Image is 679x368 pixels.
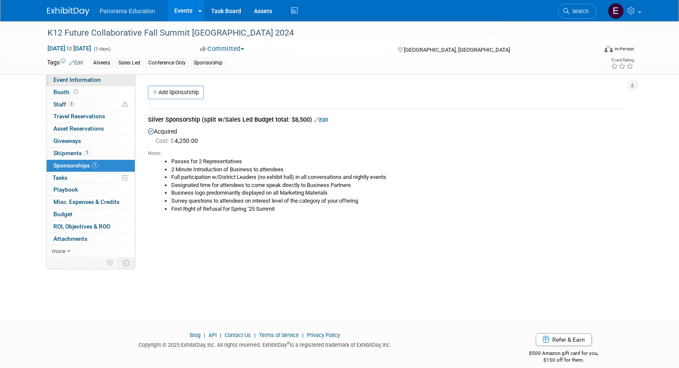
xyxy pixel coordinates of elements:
span: Booth not reserved yet [72,89,80,95]
li: First Right of Refusal for Spring ‘25 Summit [171,205,626,213]
a: Search [558,4,597,19]
a: Misc. Expenses & Credits [47,196,135,208]
a: Refer & Earn [536,333,592,346]
span: more [52,248,65,254]
div: Silver Sponsorship (split w/Sales Led Budget total: $8,500) [148,115,626,126]
span: Sponsorships [53,162,98,169]
li: Business logo predominantly displayed on all Marketing Materials [171,189,626,197]
span: [DATE] [DATE] [47,45,92,52]
div: Alveeta [91,59,113,67]
span: to [65,45,73,52]
span: Event Information [53,76,101,83]
li: Full participation w/District Leaders (no exhibit hall) in all conversations and nightly events [171,173,626,181]
td: Personalize Event Tab Strip [103,257,118,268]
a: Staff3 [47,99,135,111]
li: Designated time for attendees to come speak directly to Business Partners [171,181,626,190]
a: Blog [190,332,200,338]
span: Giveaways [53,137,81,144]
span: ROI, Objectives & ROO [53,223,110,230]
span: Cost: $ [156,137,175,144]
sup: ® [287,341,290,346]
img: ExhibitDay [47,7,89,16]
span: Potential Scheduling Conflict -- at least one attendee is tagged in another overlapping event. [122,101,128,109]
span: Asset Reservations [53,125,104,132]
a: more [47,245,135,257]
span: Budget [53,211,72,217]
li: 2 Minute Introduction of Business to attendees [171,166,626,174]
a: Budget [47,209,135,220]
a: ROI, Objectives & ROO [47,221,135,233]
a: Edit [69,60,83,66]
span: (3 days) [93,46,111,52]
img: Format-Inperson.png [604,45,613,52]
div: Conference Only [146,59,188,67]
span: Search [569,8,589,14]
a: Booth [47,86,135,98]
span: 3 [68,101,75,107]
span: | [252,332,258,338]
span: Attachments [53,235,87,242]
a: Tasks [47,172,135,184]
span: | [218,332,223,338]
div: Notes: [148,150,626,157]
span: 1 [84,150,90,156]
span: | [300,332,306,338]
span: Staff [53,101,75,108]
a: Travel Reservations [47,111,135,123]
div: Acquired [148,126,626,220]
td: Toggle Event Tabs [118,257,135,268]
a: Attachments [47,233,135,245]
span: Playbook [53,186,78,193]
div: Sponsorship [191,59,225,67]
a: Giveaways [47,135,135,147]
td: Tags [47,58,83,68]
div: Copyright © 2025 ExhibitDay, Inc. All rights reserved. ExhibitDay is a registered trademark of Ex... [47,339,483,349]
a: Terms of Service [259,332,299,338]
span: Booth [53,89,80,95]
div: $150 off for them. [495,357,632,364]
div: In-Person [614,46,634,52]
a: Add Sponsorship [148,86,204,99]
a: API [209,332,217,338]
li: Survey questions to attendees on interest level of the category of your offering [171,197,626,205]
div: Event Format [547,44,634,57]
span: Shipments [53,150,90,156]
div: K12 Future Collaborative Fall Summit [GEOGRAPHIC_DATA] 2024 [45,25,584,41]
span: Panorama Education [100,8,155,14]
span: Misc. Expenses & Credits [53,198,120,205]
a: Sponsorships1 [47,160,135,172]
span: Tasks [53,174,67,181]
div: Sales Led [116,59,143,67]
li: Passes for 2 Representatives [171,158,626,166]
a: Privacy Policy [307,332,340,338]
span: Travel Reservations [53,113,105,120]
span: 1 [92,162,98,168]
span: 4,250.00 [156,137,201,144]
span: [GEOGRAPHIC_DATA], [GEOGRAPHIC_DATA] [404,47,510,53]
a: Playbook [47,184,135,196]
a: Edit [314,117,328,123]
img: External Events Calendar [608,3,624,19]
a: Shipments1 [47,148,135,159]
a: Event Information [47,74,135,86]
div: Event Rating [611,58,634,62]
button: Committed [197,45,248,53]
div: $500 Amazon gift card for you, [495,344,632,364]
a: Asset Reservations [47,123,135,135]
span: | [202,332,207,338]
a: Contact Us [225,332,251,338]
